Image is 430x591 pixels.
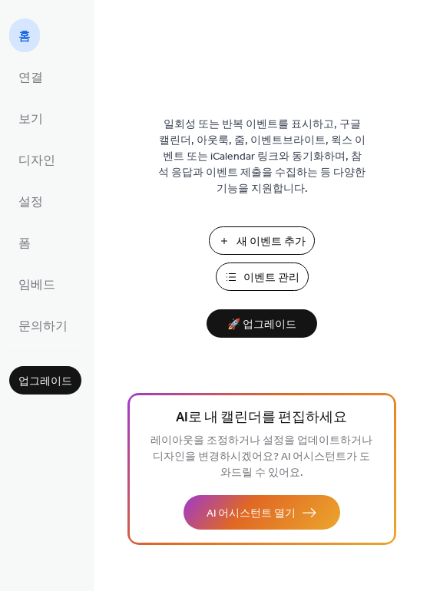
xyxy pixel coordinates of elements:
[209,226,315,255] button: 새 이벤트 추가
[18,232,31,256] span: 폼
[18,190,43,215] span: 설정
[18,273,55,298] span: 임베드
[18,66,43,91] span: 연결
[216,262,309,291] button: 이벤트 관리
[9,366,81,395] button: 업그레이드
[18,315,68,339] span: 문의하기
[158,117,365,197] span: 일회성 또는 반복 이벤트를 표시하고, 구글 캘린더, 아웃룩, 줌, 이벤트브라이트, 윅스 이벤트 또는 iCalendar 링크와 동기화하며, 참석 응답과 이벤트 제출을 수집하는 ...
[18,107,43,132] span: 보기
[18,149,55,173] span: 디자인
[9,184,52,218] a: 설정
[216,315,308,335] span: 🚀 업그레이드
[184,495,340,530] button: AI 어시스턴트 열기
[9,60,52,94] a: 연결
[18,374,72,390] span: 업그레이드
[18,25,31,49] span: 홈
[9,143,64,177] a: 디자인
[9,226,40,259] a: 폼
[176,408,347,429] span: AI로 내 캘린더를 편집하세요
[207,309,317,338] button: 🚀 업그레이드
[9,18,40,52] a: 홈
[243,270,299,286] span: 이벤트 관리
[237,234,306,250] span: 새 이벤트 추가
[9,101,52,135] a: 보기
[150,431,372,484] span: 레이아웃을 조정하거나 설정을 업데이트하거나 디자인을 변경하시겠어요? AI 어시스턴트가 도와드릴 수 있어요.
[9,267,64,301] a: 임베드
[207,506,296,522] span: AI 어시스턴트 열기
[9,309,77,342] a: 문의하기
